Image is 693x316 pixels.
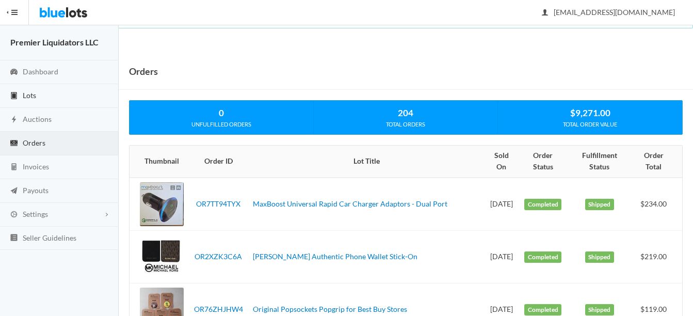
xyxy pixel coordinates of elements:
[23,91,36,100] span: Lots
[130,120,313,129] div: UNFULFILLED ORDERS
[568,146,631,178] th: Fulfillment Status
[249,146,485,178] th: Lot Title
[631,231,682,283] td: $219.00
[23,210,48,218] span: Settings
[524,304,561,315] label: Completed
[23,115,52,123] span: Auctions
[9,210,19,220] ion-icon: cog
[314,120,497,129] div: TOTAL ORDERS
[10,37,99,47] strong: Premier Liquidators LLC
[23,67,58,76] span: Dashboard
[631,178,682,231] td: $234.00
[253,252,417,261] a: [PERSON_NAME] Authentic Phone Wallet Stick-On
[524,199,561,210] label: Completed
[585,251,614,263] label: Shipped
[485,146,519,178] th: Sold On
[219,107,224,118] strong: 0
[9,233,19,243] ion-icon: list box
[130,146,188,178] th: Thumbnail
[195,252,242,261] a: OR2XZK3C6A
[524,251,561,263] label: Completed
[188,146,249,178] th: Order ID
[540,8,550,18] ion-icon: person
[253,199,447,208] a: MaxBoost Universal Rapid Car Charger Adaptors - Dual Port
[498,120,682,129] div: TOTAL ORDER VALUE
[631,146,682,178] th: Order Total
[23,138,45,147] span: Orders
[129,64,158,79] h1: Orders
[398,107,413,118] strong: 204
[485,231,519,283] td: [DATE]
[585,199,614,210] label: Shipped
[585,304,614,315] label: Shipped
[542,8,675,17] span: [EMAIL_ADDRESS][DOMAIN_NAME]
[9,163,19,172] ion-icon: calculator
[253,305,407,313] a: Original Popsockets Popgrip for Best Buy Stores
[9,91,19,101] ion-icon: clipboard
[23,162,49,171] span: Invoices
[9,68,19,77] ion-icon: speedometer
[9,186,19,196] ion-icon: paper plane
[194,305,243,313] a: OR76ZHJHW4
[9,139,19,149] ion-icon: cash
[23,233,76,242] span: Seller Guidelines
[9,115,19,125] ion-icon: flash
[485,178,519,231] td: [DATE]
[570,107,610,118] strong: $9,271.00
[518,146,567,178] th: Order Status
[196,199,240,208] a: OR7TT94TYX
[23,186,49,195] span: Payouts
